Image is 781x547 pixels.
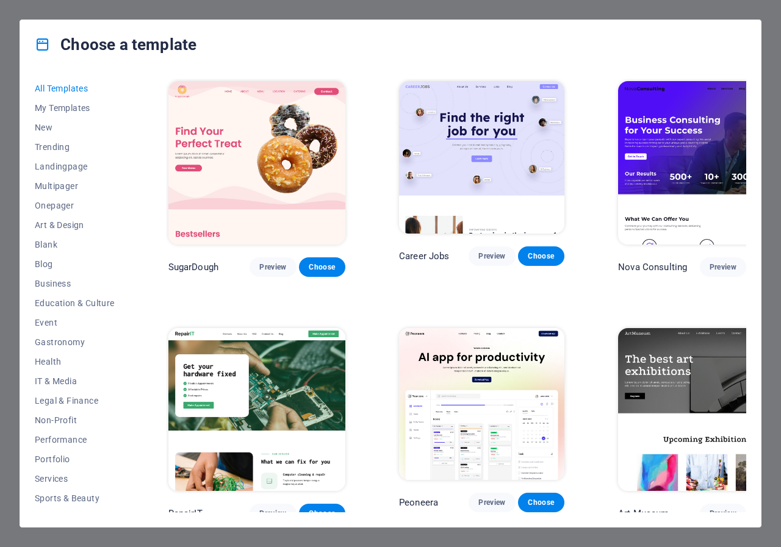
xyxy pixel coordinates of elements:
[35,137,115,157] button: Trending
[35,123,115,132] span: New
[309,509,336,518] span: Choose
[35,98,115,118] button: My Templates
[399,328,564,481] img: Peoneera
[168,261,218,273] p: SugarDough
[35,181,115,191] span: Multipager
[528,251,555,261] span: Choose
[35,488,115,508] button: Sports & Beauty
[259,509,286,518] span: Preview
[299,504,345,523] button: Choose
[35,176,115,196] button: Multipager
[259,262,286,272] span: Preview
[469,493,515,512] button: Preview
[618,261,687,273] p: Nova Consulting
[399,81,564,234] img: Career Jobs
[35,235,115,254] button: Blank
[35,449,115,469] button: Portfolio
[399,250,450,262] p: Career Jobs
[35,352,115,371] button: Health
[518,493,564,512] button: Choose
[35,396,115,406] span: Legal & Finance
[35,274,115,293] button: Business
[35,430,115,449] button: Performance
[35,469,115,488] button: Services
[700,257,746,277] button: Preview
[299,257,345,277] button: Choose
[168,328,345,492] img: RepairIT
[309,262,336,272] span: Choose
[35,142,115,152] span: Trending
[35,371,115,391] button: IT & Media
[478,498,505,507] span: Preview
[35,318,115,327] span: Event
[35,35,196,54] h4: Choose a template
[35,298,115,308] span: Education & Culture
[35,508,115,527] button: Trades
[35,337,115,347] span: Gastronomy
[35,162,115,171] span: Landingpage
[35,454,115,464] span: Portfolio
[710,262,736,272] span: Preview
[168,81,345,245] img: SugarDough
[35,410,115,430] button: Non-Profit
[35,220,115,230] span: Art & Design
[35,279,115,288] span: Business
[35,84,115,93] span: All Templates
[528,498,555,507] span: Choose
[35,293,115,313] button: Education & Culture
[35,118,115,137] button: New
[35,103,115,113] span: My Templates
[35,332,115,352] button: Gastronomy
[35,254,115,274] button: Blog
[35,79,115,98] button: All Templates
[518,246,564,266] button: Choose
[35,259,115,269] span: Blog
[35,157,115,176] button: Landingpage
[35,376,115,386] span: IT & Media
[35,493,115,503] span: Sports & Beauty
[35,474,115,484] span: Services
[250,257,296,277] button: Preview
[35,240,115,249] span: Blank
[168,507,203,520] p: RepairIT
[700,504,746,523] button: Preview
[710,509,736,518] span: Preview
[35,415,115,425] span: Non-Profit
[618,507,669,520] p: Art Museum
[399,496,438,509] p: Peoneera
[35,435,115,445] span: Performance
[478,251,505,261] span: Preview
[35,357,115,366] span: Health
[35,313,115,332] button: Event
[250,504,296,523] button: Preview
[35,391,115,410] button: Legal & Finance
[35,201,115,210] span: Onepager
[469,246,515,266] button: Preview
[35,215,115,235] button: Art & Design
[35,196,115,215] button: Onepager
